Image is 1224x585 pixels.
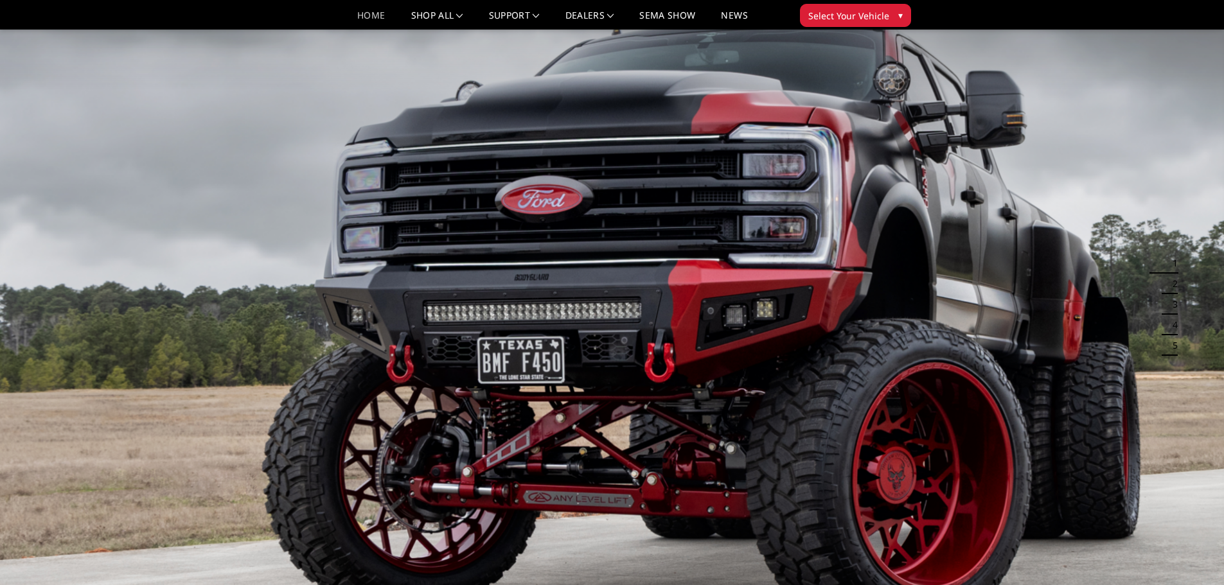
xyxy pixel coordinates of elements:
button: 3 of 5 [1165,294,1178,315]
button: Select Your Vehicle [800,4,911,27]
span: Select Your Vehicle [808,9,889,22]
a: Home [357,11,385,30]
span: ▾ [898,8,903,22]
a: SEMA Show [639,11,695,30]
button: 4 of 5 [1165,315,1178,335]
iframe: Chat Widget [1160,523,1224,585]
a: News [721,11,747,30]
a: Support [489,11,540,30]
button: 1 of 5 [1165,253,1178,274]
a: Dealers [565,11,614,30]
button: 5 of 5 [1165,335,1178,356]
button: 2 of 5 [1165,274,1178,294]
a: shop all [411,11,463,30]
